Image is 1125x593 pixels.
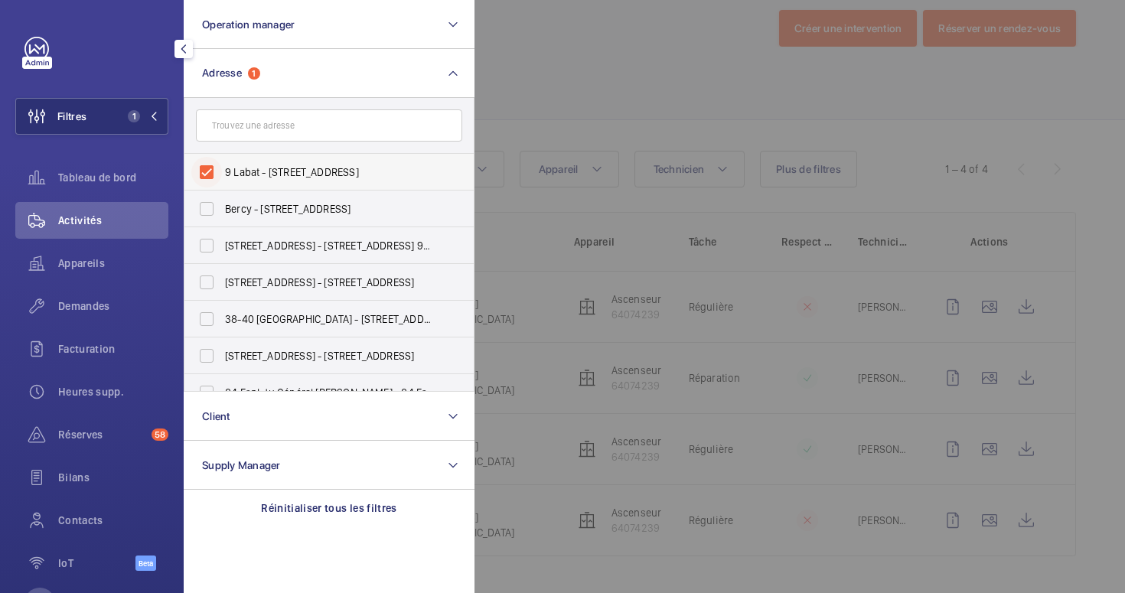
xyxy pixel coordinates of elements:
span: Activités [58,213,168,228]
span: Demandes [58,298,168,314]
span: 1 [128,110,140,122]
span: Contacts [58,513,168,528]
span: Appareils [58,256,168,271]
span: Beta [135,556,156,571]
span: Réserves [58,427,145,442]
span: IoT [58,556,135,571]
span: Tableau de bord [58,170,168,185]
span: Heures supp. [58,384,168,399]
button: Filtres1 [15,98,168,135]
span: Bilans [58,470,168,485]
span: Filtres [57,109,86,124]
span: Facturation [58,341,168,357]
span: 58 [152,428,168,441]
